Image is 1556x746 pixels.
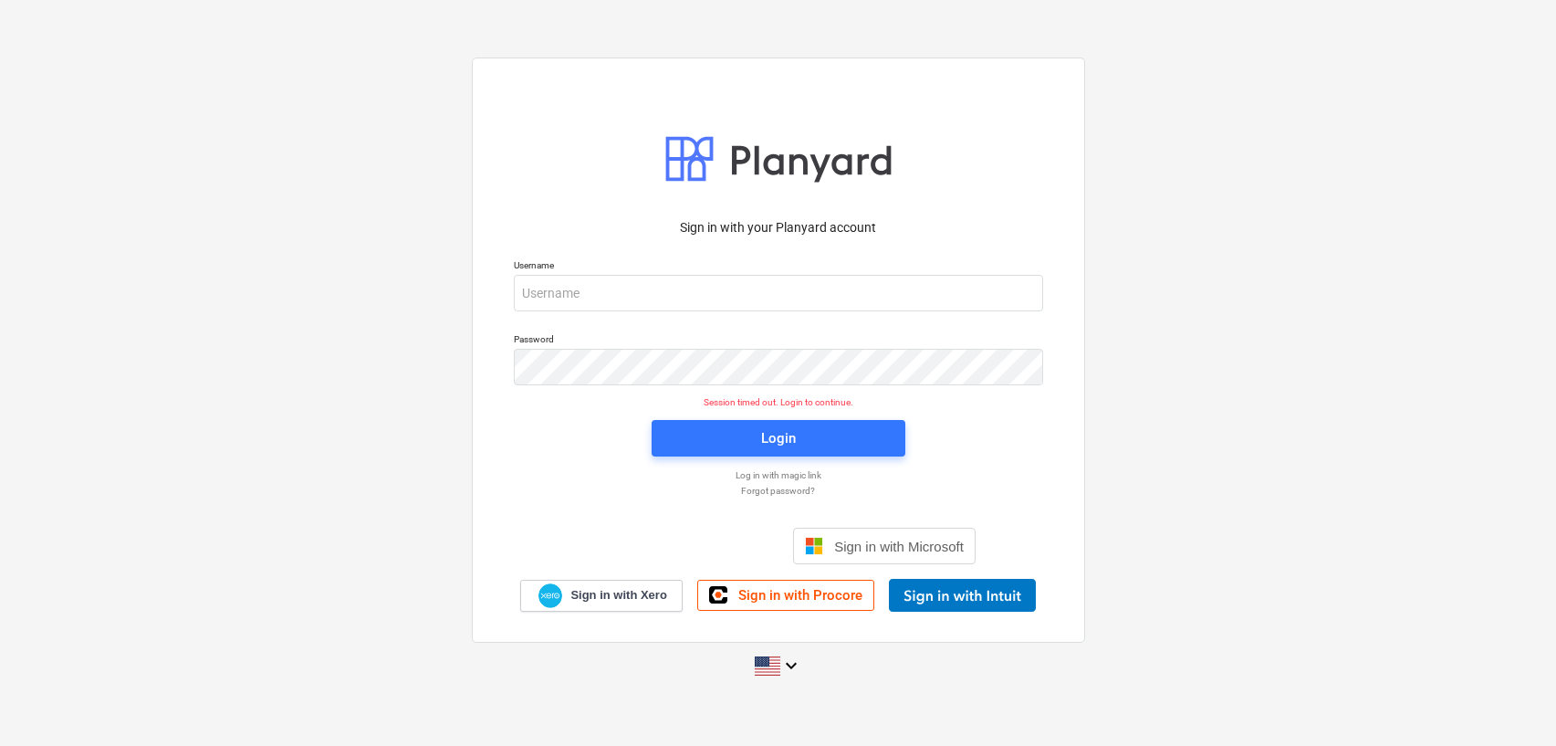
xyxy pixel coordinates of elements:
[503,396,1054,408] p: Session timed out. Login to continue.
[571,526,788,566] iframe: Sign in with Google Button
[652,420,905,457] button: Login
[514,275,1043,311] input: Username
[834,539,964,554] span: Sign in with Microsoft
[514,218,1043,237] p: Sign in with your Planyard account
[697,580,874,611] a: Sign in with Procore
[1465,658,1556,746] iframe: Chat Widget
[738,587,862,604] span: Sign in with Procore
[538,583,562,608] img: Xero logo
[780,655,802,677] i: keyboard_arrow_down
[514,259,1043,275] p: Username
[514,333,1043,349] p: Password
[505,485,1052,497] a: Forgot password?
[505,469,1052,481] a: Log in with magic link
[805,537,823,555] img: Microsoft logo
[570,587,666,604] span: Sign in with Xero
[761,426,796,450] div: Login
[520,580,683,612] a: Sign in with Xero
